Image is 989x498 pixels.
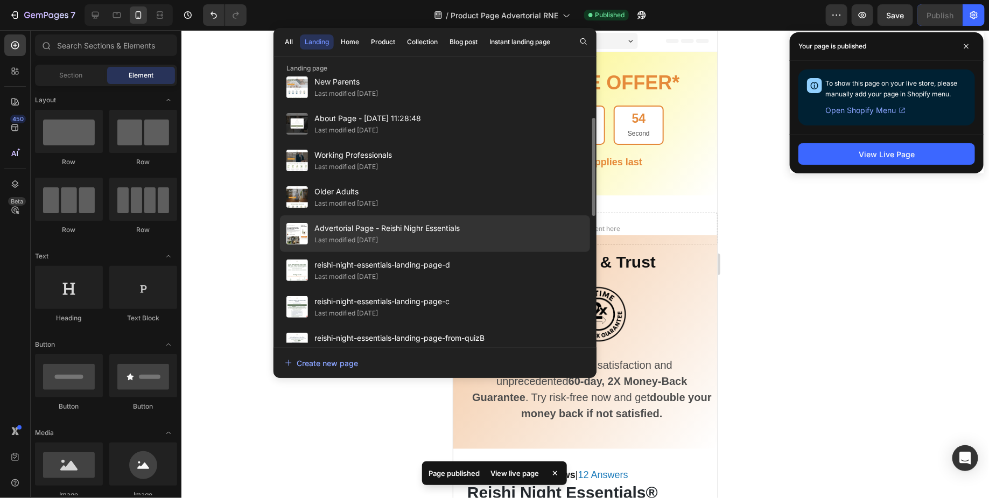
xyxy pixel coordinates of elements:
span: Verified customer satisfaction and unprecedented . Try risk-free now and get [19,329,258,389]
div: 04 [68,81,82,97]
span: Toggle open [160,336,177,353]
div: Last modified [DATE] [314,198,378,209]
div: Instant landing page [489,37,550,47]
span: Advertorial Page - Reishi Nighr Essentials [314,222,460,235]
button: Save [878,4,913,26]
span: reishi-night-essentials-landing-page-d [314,258,450,271]
div: All [285,37,293,47]
div: Row [109,225,177,235]
div: Row [109,157,177,167]
span: ★★★★★ [14,439,57,450]
div: Blog post [450,37,478,47]
button: Landing [300,34,334,50]
span: Working Professionals [314,149,392,162]
span: reishi-night-essentials-landing-page-c [314,295,450,308]
span: New Parents [314,75,378,88]
div: 54 [174,81,197,97]
span: Media [35,428,54,438]
span: Layout [35,95,56,105]
button: Home [336,34,364,50]
span: About Page - [DATE] 11:28:48 [314,112,421,125]
div: Last modified [DATE] [314,125,378,136]
div: Heading [35,313,103,323]
div: Row [35,157,103,167]
strong: 60-day, 2X Money-Back Guarantee [19,345,234,373]
p: Your page is published [798,41,866,52]
span: Section [60,71,83,80]
button: View Live Page [798,143,975,165]
span: Toggle open [160,424,177,441]
div: Undo/Redo [203,4,247,26]
button: Create new page [284,352,586,374]
div: Collection [407,37,438,47]
strong: double your money back if not satisfied. [68,361,258,389]
strong: Quality & Trust [88,223,202,241]
span: Text [35,251,48,261]
p: Second [174,98,197,110]
div: Publish [927,10,953,21]
button: Publish [917,4,963,26]
button: Product [366,34,400,50]
div: Open Intercom Messenger [952,445,978,471]
div: 51 [118,81,138,97]
button: Blog post [445,34,482,50]
span: 12 Answers [125,439,175,450]
div: Home [341,37,359,47]
span: Mobile ( 491 px) [85,5,131,16]
span: Toggle open [160,92,177,109]
div: Button [35,402,103,411]
button: All [280,34,298,50]
p: Minute [118,98,138,110]
p: 7 [71,9,75,22]
span: Older Adults [314,185,378,198]
div: Product [371,37,395,47]
div: Row [35,225,103,235]
strong: *Only while supplies last [75,127,189,137]
div: Text Block [109,313,177,323]
span: To show this page on your live store, please manually add your page in Shopify menu. [825,79,957,98]
div: Last modified [DATE] [314,271,378,282]
div: Beta [8,197,26,206]
p: Page published [429,468,480,479]
div: Create new page [285,357,358,369]
span: | [57,439,125,450]
span: Toggle open [160,248,177,265]
button: Collection [402,34,443,50]
span: Button [35,340,55,349]
p: Landing page [273,63,597,74]
img: gempages_562776322053505958-5c9485a8-d75e-436f-b84d-d2b0ad0fb073.webp [112,251,178,318]
div: Last modified [DATE] [314,88,378,99]
span: EXCLUSIVE OFFER* [38,41,226,64]
div: Last modified [DATE] [314,308,378,319]
span: Published [595,10,625,20]
div: View live page [484,466,545,481]
span: Open Shopify Menu [825,104,896,117]
div: Drop element here [110,194,167,203]
strong: 3,791 reviews [60,439,122,450]
button: Instant landing page [485,34,555,50]
div: Last modified [DATE] [314,235,378,246]
div: View Live Page [859,149,915,160]
button: 7 [4,4,80,26]
span: / [446,10,448,21]
span: Save [887,11,904,20]
p: Hour [68,98,82,110]
span: Element [129,71,153,80]
div: 450 [10,115,26,123]
div: Landing [305,37,329,47]
span: Product Page Advertorial RNE [451,10,558,21]
input: Search Sections & Elements [35,34,177,56]
div: Last modified [DATE] [314,162,378,172]
span: reishi-night-essentials-landing-page-from-quizB [314,332,485,345]
div: Button [109,402,177,411]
